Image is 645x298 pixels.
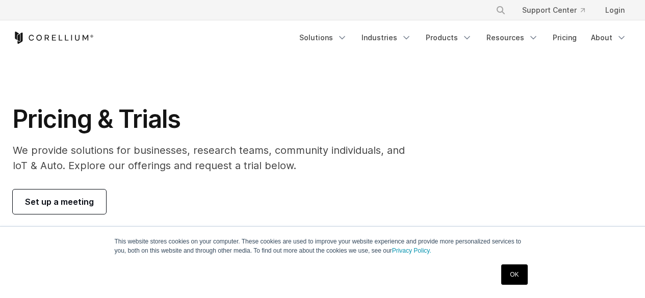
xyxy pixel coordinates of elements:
[293,29,353,47] a: Solutions
[480,29,545,47] a: Resources
[492,1,510,19] button: Search
[13,104,419,134] h1: Pricing & Trials
[597,1,633,19] a: Login
[585,29,633,47] a: About
[483,1,633,19] div: Navigation Menu
[13,189,106,214] a: Set up a meeting
[13,32,94,44] a: Corellium Home
[115,237,531,255] p: This website stores cookies on your computer. These cookies are used to improve your website expe...
[420,29,478,47] a: Products
[293,29,633,47] div: Navigation Menu
[355,29,418,47] a: Industries
[501,264,527,285] a: OK
[392,247,431,254] a: Privacy Policy.
[13,143,419,173] p: We provide solutions for businesses, research teams, community individuals, and IoT & Auto. Explo...
[25,196,94,208] span: Set up a meeting
[547,29,583,47] a: Pricing
[514,1,593,19] a: Support Center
